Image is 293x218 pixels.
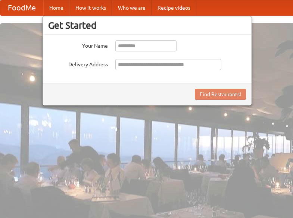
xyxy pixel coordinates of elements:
[152,0,196,15] a: Recipe videos
[195,89,246,100] button: Find Restaurants!
[69,0,112,15] a: How it works
[48,40,108,50] label: Your Name
[43,0,69,15] a: Home
[48,59,108,68] label: Delivery Address
[112,0,152,15] a: Who we are
[0,0,43,15] a: FoodMe
[48,20,246,31] h3: Get Started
